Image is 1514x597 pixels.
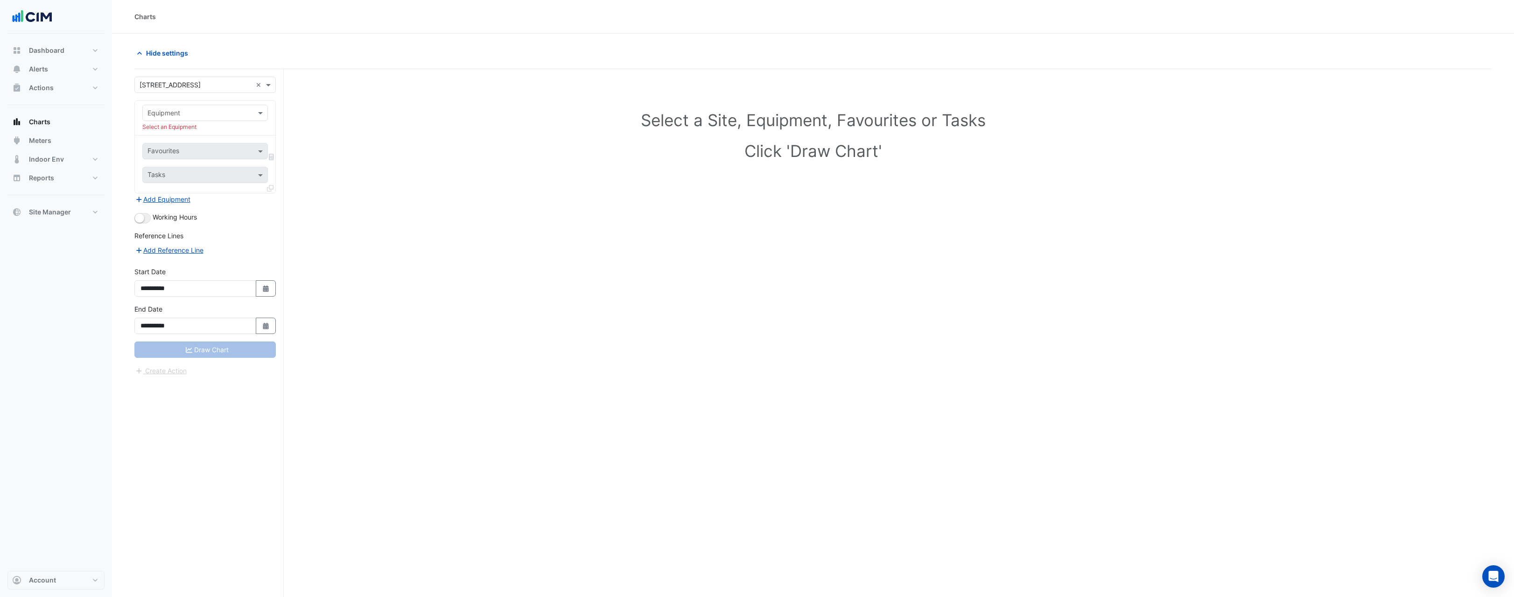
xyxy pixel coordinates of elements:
button: Hide settings [134,45,194,61]
app-icon: Meters [12,136,21,145]
span: Working Hours [153,213,197,221]
button: Dashboard [7,41,105,60]
label: End Date [134,304,162,314]
button: Actions [7,78,105,97]
span: Clear [256,80,264,90]
label: Start Date [134,267,166,277]
span: Account [29,576,56,585]
label: Reference Lines [134,231,183,241]
fa-icon: Select Date [262,322,270,330]
h1: Select a Site, Equipment, Favourites or Tasks [155,110,1471,130]
app-icon: Site Manager [12,207,21,217]
span: Clone Favourites and Tasks from this Equipment to other Equipment [267,184,273,192]
img: Company Logo [11,7,53,26]
span: Choose Function [267,153,276,161]
app-icon: Actions [12,83,21,92]
button: Meters [7,131,105,150]
app-icon: Indoor Env [12,155,21,164]
div: Open Intercom Messenger [1482,565,1505,588]
h1: Click 'Draw Chart' [155,141,1471,161]
span: Actions [29,83,54,92]
span: Charts [29,117,50,127]
app-icon: Dashboard [12,46,21,55]
button: Add Reference Line [134,245,204,256]
button: Add Equipment [134,194,191,205]
button: Charts [7,113,105,131]
button: Site Manager [7,203,105,221]
span: Meters [29,136,51,145]
button: Alerts [7,60,105,78]
div: Select an Equipment [142,123,268,131]
fa-icon: Select Date [262,284,270,292]
app-icon: Alerts [12,64,21,74]
div: Tasks [146,170,165,182]
span: Hide settings [146,48,188,58]
button: Reports [7,169,105,187]
app-icon: Charts [12,117,21,127]
app-escalated-ticket-create-button: Please correct errors first [134,366,187,374]
button: Indoor Env [7,150,105,169]
app-icon: Reports [12,173,21,183]
div: Charts [134,12,156,21]
span: Dashboard [29,46,64,55]
span: Site Manager [29,207,71,217]
span: Reports [29,173,54,183]
span: Alerts [29,64,48,74]
span: Indoor Env [29,155,64,164]
div: Favourites [146,146,179,158]
button: Account [7,571,105,590]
